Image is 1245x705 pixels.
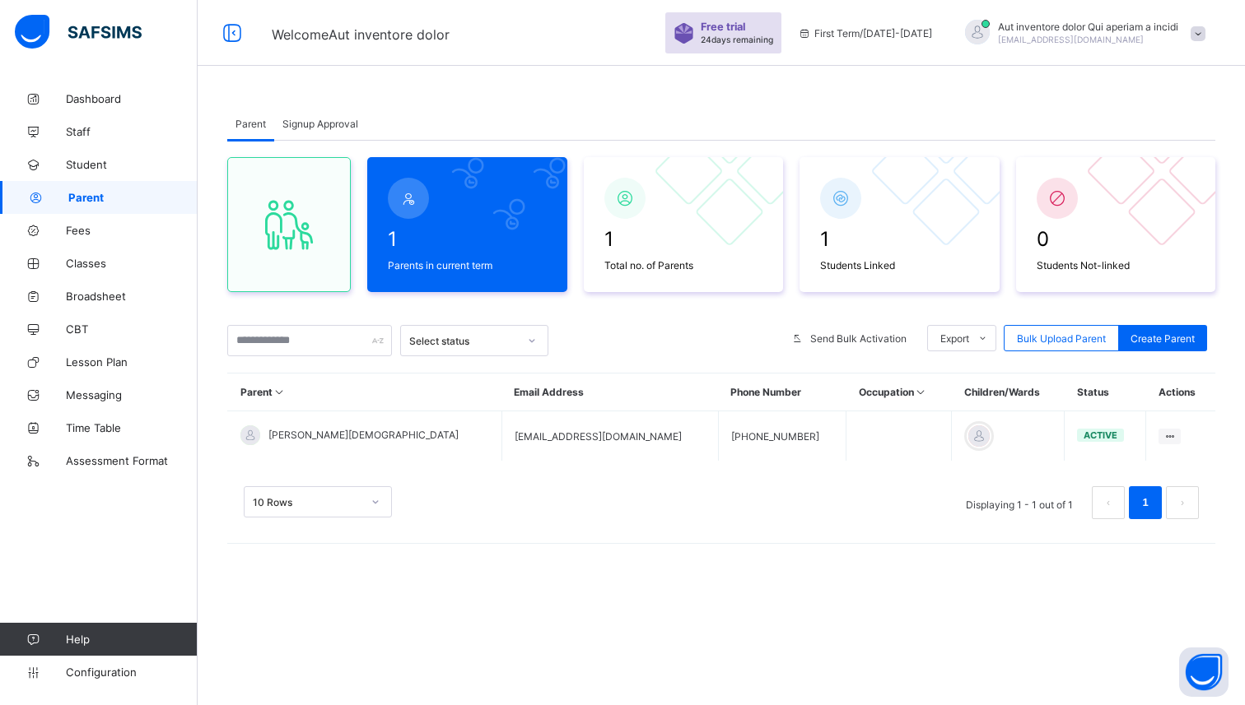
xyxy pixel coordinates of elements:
i: Sort in Ascending Order [914,386,928,398]
th: Occupation [846,373,952,411]
td: [EMAIL_ADDRESS][DOMAIN_NAME] [501,411,718,461]
span: Free trial [701,21,765,33]
a: 1 [1137,492,1153,513]
span: Welcome Aut inventore dolor [272,26,450,43]
span: Classes [66,257,198,270]
span: [PERSON_NAME][DEMOGRAPHIC_DATA] [268,429,459,441]
span: CBT [66,322,198,336]
li: 1 [1129,486,1162,519]
div: Aut inventore dolor Qui aperiam a incidi [949,20,1214,47]
img: sticker-purple.71386a28dfed39d6af7621340158ba97.svg [674,23,694,44]
span: Staff [66,125,198,138]
span: Messaging [66,388,198,401]
li: Displaying 1 - 1 out of 1 [954,486,1085,519]
span: Create Parent [1131,332,1195,345]
img: safsims [15,15,142,49]
div: 10 Rows [253,496,361,508]
button: Open asap [1179,647,1229,697]
td: [PHONE_NUMBER] [718,411,846,461]
li: 上一页 [1092,486,1125,519]
span: 0 [1037,227,1196,251]
th: Phone Number [718,373,846,411]
div: Select status [409,335,518,347]
span: Aut inventore dolor Qui aperiam a incidi [998,21,1178,33]
span: Fees [66,224,198,237]
span: 1 [604,227,763,251]
span: Broadsheet [66,290,198,303]
span: Students Not-linked [1037,259,1196,271]
span: Help [66,633,197,646]
span: Time Table [66,421,198,434]
th: Children/Wards [952,373,1065,411]
span: Parent [235,118,266,130]
span: 1 [388,227,547,251]
i: Sort in Ascending Order [273,386,287,398]
span: Bulk Upload Parent [1017,332,1106,345]
span: Parent [68,191,198,204]
span: Parents in current term [388,259,547,271]
th: Parent [228,373,502,411]
th: Email Address [501,373,718,411]
span: Configuration [66,666,197,679]
span: 1 [820,227,979,251]
span: [EMAIL_ADDRESS][DOMAIN_NAME] [998,35,1144,44]
button: next page [1166,486,1199,519]
span: 24 days remaining [701,35,773,44]
th: Status [1065,373,1146,411]
span: active [1084,429,1117,441]
span: Lesson Plan [66,355,198,369]
th: Actions [1146,373,1215,411]
li: 下一页 [1166,486,1199,519]
span: Send Bulk Activation [810,332,907,345]
span: Student [66,158,198,171]
span: Total no. of Parents [604,259,763,271]
span: Students Linked [820,259,979,271]
span: session/term information [798,27,932,39]
span: Dashboard [66,92,198,105]
button: prev page [1092,486,1125,519]
span: Export [940,332,969,345]
span: Signup Approval [282,118,358,130]
span: Assessment Format [66,454,198,467]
